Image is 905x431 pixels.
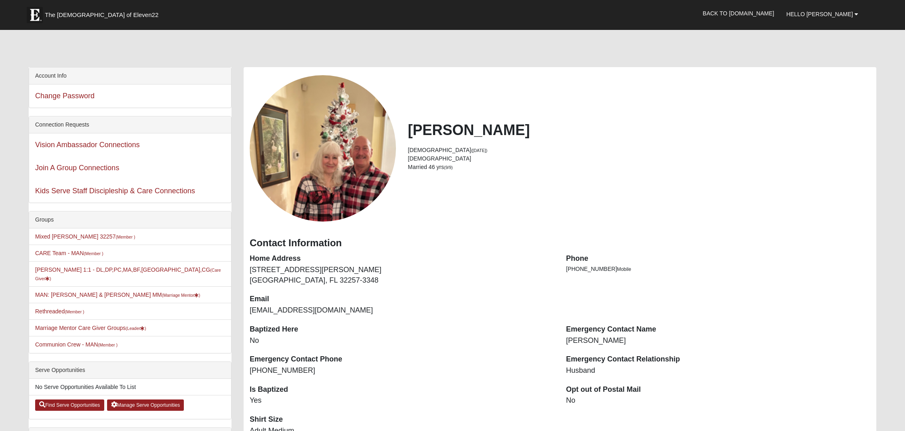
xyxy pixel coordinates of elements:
a: Manage Serve Opportunities [107,399,184,411]
small: (Care Giver ) [35,268,221,281]
a: The [DEMOGRAPHIC_DATA] of Eleven22 [23,3,184,23]
a: CARE Team - MAN(Member ) [35,250,103,256]
dt: Phone [566,254,870,264]
small: (Member ) [84,251,103,256]
dd: Husband [566,366,870,376]
a: Communion Crew - MAN(Member ) [35,341,118,348]
dd: [PHONE_NUMBER] [250,366,554,376]
dt: Emergency Contact Phone [250,354,554,365]
dd: No [566,395,870,406]
a: Change Password [35,92,95,100]
dt: Shirt Size [250,414,554,425]
a: View Fullsize Photo [250,75,396,222]
dt: Emergency Contact Relationship [566,354,870,365]
dt: Baptized Here [250,324,554,335]
dt: Emergency Contact Name [566,324,870,335]
li: [DEMOGRAPHIC_DATA] [408,154,871,163]
span: Mobile [617,266,631,272]
a: Hello [PERSON_NAME] [780,4,864,24]
a: Vision Ambassador Connections [35,141,140,149]
small: (Member ) [65,309,84,314]
a: Join A Group Connections [35,164,119,172]
a: Find Serve Opportunities [35,399,104,411]
small: (Member ) [98,342,118,347]
small: (Member ) [116,235,135,239]
li: [PHONE_NUMBER] [566,265,870,273]
small: (Leader ) [126,326,146,331]
li: Married 46 yrs [408,163,871,171]
span: Hello [PERSON_NAME] [786,11,853,17]
a: MAN: [PERSON_NAME] & [PERSON_NAME] MM(Marriage Mentor) [35,292,200,298]
dt: Email [250,294,554,304]
small: ([DATE]) [471,148,487,153]
a: Mixed [PERSON_NAME] 32257(Member ) [35,233,135,240]
li: [DEMOGRAPHIC_DATA] [408,146,871,154]
h2: [PERSON_NAME] [408,121,871,139]
div: Account Info [29,68,231,85]
dd: [EMAIL_ADDRESS][DOMAIN_NAME] [250,305,554,316]
dd: Yes [250,395,554,406]
a: Rethreaded(Member ) [35,308,84,315]
dd: [STREET_ADDRESS][PERSON_NAME] [GEOGRAPHIC_DATA], FL 32257-3348 [250,265,554,285]
dd: No [250,336,554,346]
small: (9/9) [444,165,453,170]
small: (Marriage Mentor ) [162,293,200,298]
div: Groups [29,211,231,228]
dd: [PERSON_NAME] [566,336,870,346]
div: Serve Opportunities [29,362,231,379]
dt: Opt out of Postal Mail [566,385,870,395]
h3: Contact Information [250,237,870,249]
a: Back to [DOMAIN_NAME] [697,3,780,23]
dt: Is Baptized [250,385,554,395]
li: No Serve Opportunities Available To List [29,379,231,395]
a: Kids Serve Staff Discipleship & Care Connections [35,187,195,195]
div: Connection Requests [29,116,231,133]
a: Marriage Mentor Care Giver Groups(Leader) [35,325,146,331]
a: [PERSON_NAME] 1:1 - DL,DP,PC,MA,BF,[GEOGRAPHIC_DATA],CG(Care Giver) [35,266,221,281]
dt: Home Address [250,254,554,264]
img: Eleven22 logo [27,7,43,23]
span: The [DEMOGRAPHIC_DATA] of Eleven22 [45,11,158,19]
